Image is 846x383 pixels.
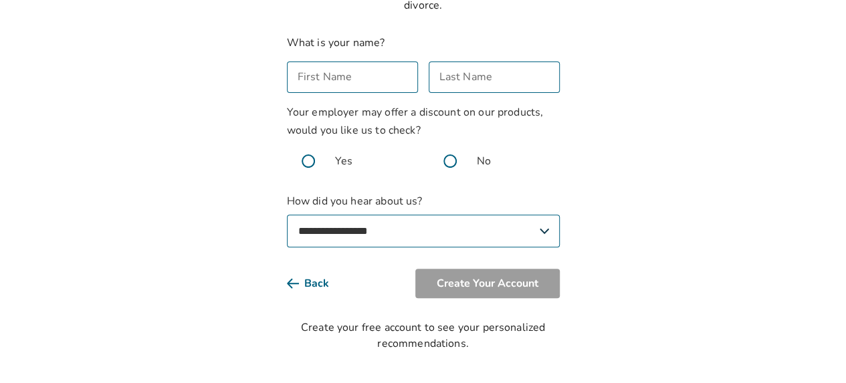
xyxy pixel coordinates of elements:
button: Back [287,269,350,298]
label: What is your name? [287,35,385,50]
span: Yes [335,153,352,169]
label: How did you hear about us? [287,193,560,247]
select: How did you hear about us? [287,215,560,247]
button: Create Your Account [415,269,560,298]
div: Create your free account to see your personalized recommendations. [287,320,560,352]
span: No [477,153,491,169]
iframe: Chat Widget [779,319,846,383]
span: Your employer may offer a discount on our products, would you like us to check? [287,105,544,138]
